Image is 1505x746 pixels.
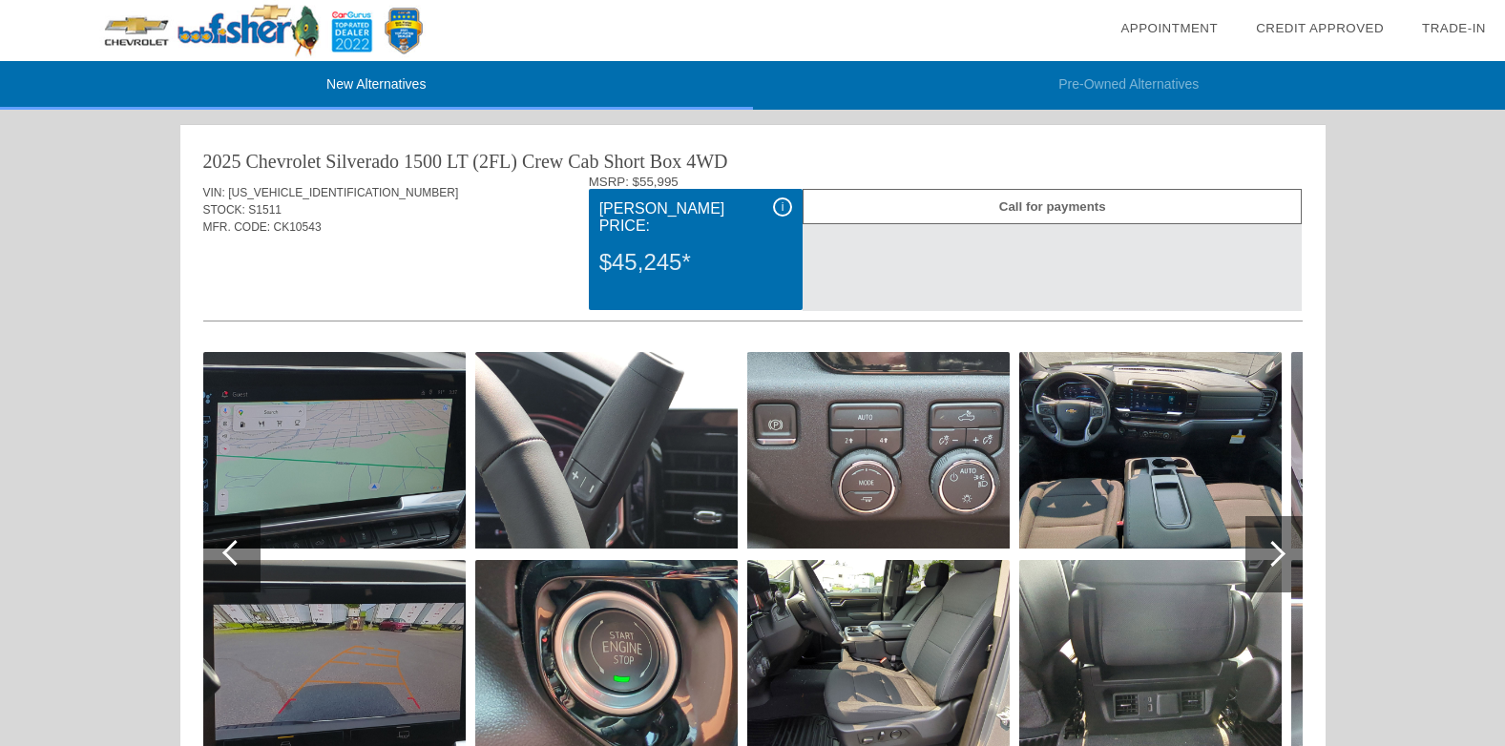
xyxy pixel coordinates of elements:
[203,148,443,175] div: 2025 Chevrolet Silverado 1500
[475,352,738,549] img: 16.jpg
[747,352,1010,549] img: 18.jpg
[203,186,225,199] span: VIN:
[1422,21,1486,35] a: Trade-In
[1019,352,1282,549] img: 20.jpg
[803,189,1302,224] div: Call for payments
[599,197,792,238] div: [PERSON_NAME] Price:
[203,203,245,217] span: STOCK:
[203,264,1303,295] div: Quoted on [DATE] 8:57:08 AM
[248,203,282,217] span: S1511
[203,352,466,549] img: 14.jpg
[1256,21,1384,35] a: Credit Approved
[1120,21,1218,35] a: Appointment
[203,220,271,234] span: MFR. CODE:
[447,148,727,175] div: LT (2FL) Crew Cab Short Box 4WD
[589,175,1303,189] div: MSRP: $55,995
[274,220,322,234] span: CK10543
[773,197,792,217] div: i
[228,186,458,199] span: [US_VEHICLE_IDENTIFICATION_NUMBER]
[599,238,792,287] div: $45,245*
